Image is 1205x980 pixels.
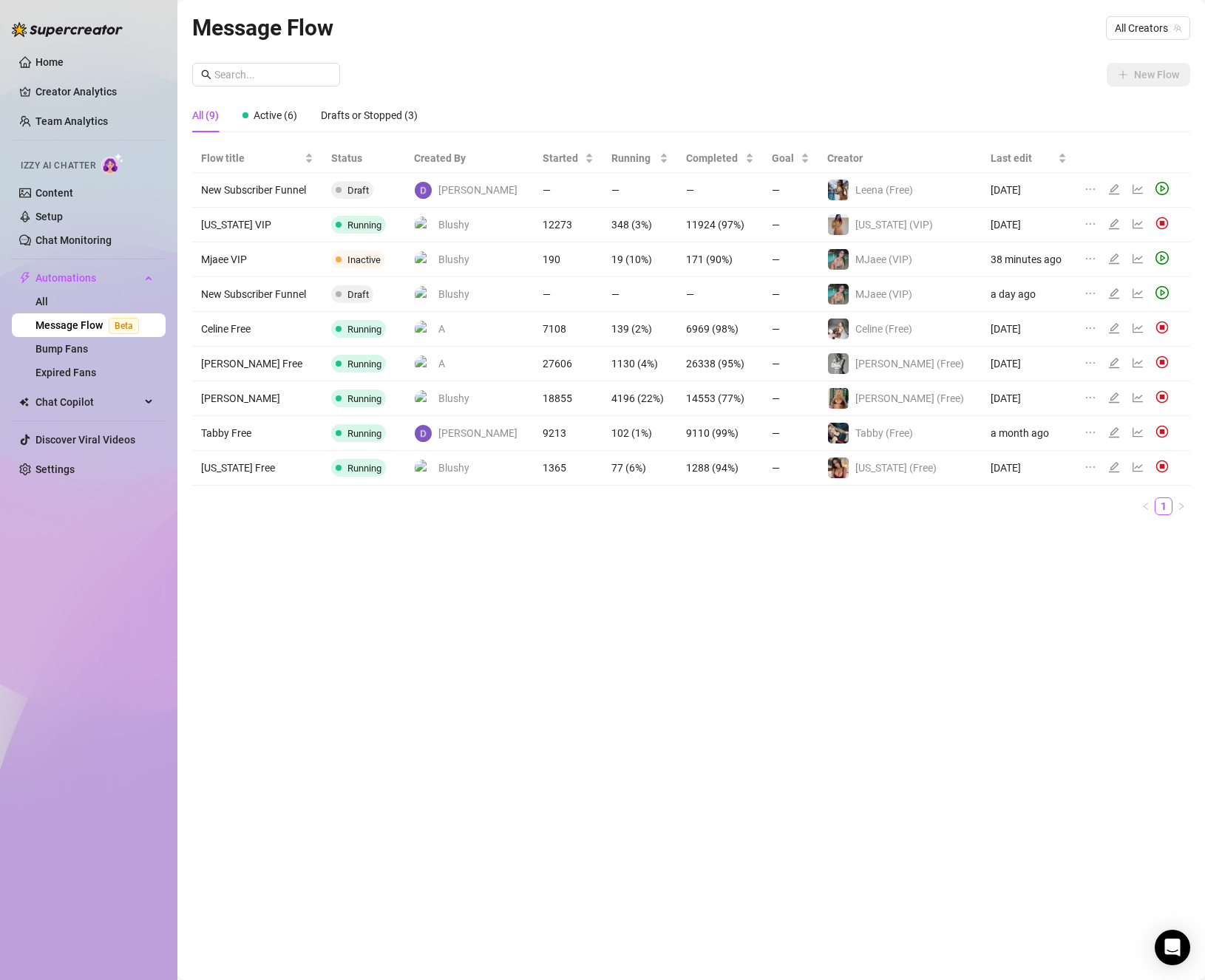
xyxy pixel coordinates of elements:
[855,184,913,196] span: Leena (Free)
[534,416,602,451] td: 9213
[677,277,764,312] td: —
[35,115,108,127] a: Team Analytics
[415,286,432,303] img: Blushy
[19,272,31,284] span: thunderbolt
[35,187,73,199] a: Content
[214,67,331,83] input: Search...
[1141,502,1150,511] span: left
[602,277,677,312] td: —
[1084,392,1096,404] span: ellipsis
[192,312,322,347] td: Celine Free
[1084,322,1096,334] span: ellipsis
[1155,321,1169,334] img: svg%3e
[1084,426,1096,438] span: ellipsis
[1155,497,1172,515] li: 1
[763,144,818,173] th: Goal
[1084,461,1096,473] span: ellipsis
[192,451,322,486] td: [US_STATE] Free
[438,182,517,198] span: [PERSON_NAME]
[855,427,913,439] span: Tabby (Free)
[438,460,469,476] span: Blushy
[1084,287,1096,299] span: ellipsis
[677,381,764,416] td: 14553 (77%)
[1132,253,1144,265] span: line-chart
[415,321,432,338] img: A
[1108,461,1120,473] span: edit
[982,347,1076,381] td: [DATE]
[855,253,912,265] span: MJaee (VIP)
[12,22,123,37] img: logo-BBDzfeDw.svg
[192,416,322,451] td: Tabby Free
[982,173,1076,208] td: [DATE]
[415,217,432,234] img: Blushy
[677,144,764,173] th: Completed
[192,347,322,381] td: [PERSON_NAME] Free
[763,416,818,451] td: —
[1132,183,1144,195] span: line-chart
[19,397,29,407] img: Chat Copilot
[763,451,818,486] td: —
[1108,322,1120,334] span: edit
[677,242,764,277] td: 171 (90%)
[35,367,96,378] a: Expired Fans
[35,463,75,475] a: Settings
[677,347,764,381] td: 26338 (95%)
[347,393,381,404] span: Running
[1155,390,1169,404] img: svg%3e
[1132,218,1144,230] span: line-chart
[982,451,1076,486] td: [DATE]
[602,381,677,416] td: 4196 (22%)
[35,234,112,246] a: Chat Monitoring
[982,381,1076,416] td: [DATE]
[677,208,764,242] td: 11924 (97%)
[763,347,818,381] td: —
[602,451,677,486] td: 77 (6%)
[602,173,677,208] td: —
[35,211,63,222] a: Setup
[534,242,602,277] td: 190
[982,242,1076,277] td: 38 minutes ago
[35,319,145,331] a: Message FlowBeta
[828,180,849,200] img: Leena (Free)
[543,150,582,166] span: Started
[35,80,154,103] a: Creator Analytics
[602,242,677,277] td: 19 (10%)
[686,150,743,166] span: Completed
[1155,182,1169,195] span: play-circle
[347,220,381,231] span: Running
[35,296,48,307] a: All
[855,323,912,335] span: Celine (Free)
[1155,930,1190,965] div: Open Intercom Messenger
[1155,355,1169,369] img: svg%3e
[192,381,322,416] td: [PERSON_NAME]
[1084,357,1096,369] span: ellipsis
[677,416,764,451] td: 9110 (99%)
[415,251,432,268] img: Blushy
[1155,251,1169,265] span: play-circle
[1108,183,1120,195] span: edit
[347,358,381,370] span: Running
[855,288,912,300] span: MJaee (VIP)
[763,242,818,277] td: —
[677,173,764,208] td: —
[101,153,124,174] img: AI Chatter
[201,69,211,80] span: search
[1108,392,1120,404] span: edit
[1132,287,1144,299] span: line-chart
[415,460,432,477] img: Blushy
[347,254,381,265] span: Inactive
[438,355,445,372] span: A
[438,390,469,406] span: Blushy
[347,463,381,474] span: Running
[534,381,602,416] td: 18855
[991,150,1055,166] span: Last edit
[1137,497,1155,515] button: left
[1173,24,1182,33] span: team
[1108,253,1120,265] span: edit
[1108,426,1120,438] span: edit
[1108,357,1120,369] span: edit
[982,277,1076,312] td: a day ago
[534,173,602,208] td: —
[855,392,964,404] span: [PERSON_NAME] (Free)
[1155,286,1169,299] span: play-circle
